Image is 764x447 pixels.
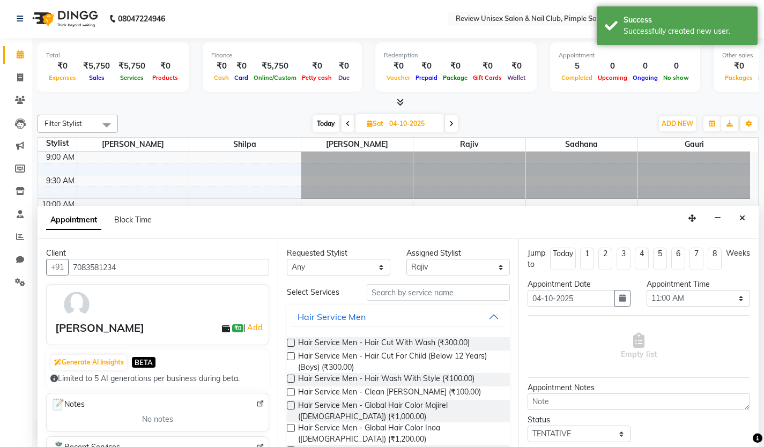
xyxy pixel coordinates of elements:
[38,138,77,149] div: Stylist
[638,138,750,151] span: Gauri
[630,60,661,72] div: 0
[86,74,107,81] span: Sales
[661,74,692,81] span: No show
[662,120,693,128] span: ADD NEW
[298,351,501,373] span: Hair Service Men - Hair Cut For Child (Below 12 Years) (Boys) (₹300.00)
[291,307,505,326] button: Hair Service Men
[598,248,612,270] li: 2
[298,422,501,445] span: Hair Service Men - Global Hair Color Inoa ([DEMOGRAPHIC_DATA]) (₹1,200.00)
[298,310,366,323] div: Hair Service Men
[735,210,750,227] button: Close
[559,51,692,60] div: Appointment
[595,60,630,72] div: 0
[50,373,265,384] div: Limited to 5 AI generations per business during beta.
[635,248,649,270] li: 4
[55,320,144,336] div: [PERSON_NAME]
[406,248,510,259] div: Assigned Stylist
[114,60,150,72] div: ₹5,750
[46,51,181,60] div: Total
[51,398,85,412] span: Notes
[726,248,750,259] div: Weeks
[299,60,335,72] div: ₹0
[46,259,69,275] button: +91
[722,60,755,72] div: ₹0
[150,74,181,81] span: Products
[624,14,750,26] div: Success
[46,248,269,259] div: Client
[232,324,243,333] span: ₹0
[299,74,335,81] span: Petty cash
[722,74,755,81] span: Packages
[526,138,637,151] span: Sadhana
[251,60,299,72] div: ₹5,750
[559,60,595,72] div: 5
[77,138,189,151] span: [PERSON_NAME]
[117,74,146,81] span: Services
[114,215,152,225] span: Block Time
[232,74,251,81] span: Card
[46,211,101,230] span: Appointment
[150,60,181,72] div: ₹0
[413,60,440,72] div: ₹0
[505,74,528,81] span: Wallet
[40,199,77,210] div: 10:00 AM
[659,116,696,131] button: ADD NEW
[528,414,631,426] div: Status
[44,175,77,187] div: 9:30 AM
[528,382,750,393] div: Appointment Notes
[132,357,155,367] span: BETA
[298,386,481,400] span: Hair Service Men - Clean [PERSON_NAME] (₹100.00)
[251,74,299,81] span: Online/Custom
[44,152,77,163] div: 9:00 AM
[528,290,615,307] input: yyyy-mm-dd
[44,119,82,128] span: Filter Stylist
[142,414,173,425] span: No notes
[624,26,750,37] div: Successfully created new user.
[384,60,413,72] div: ₹0
[647,279,750,290] div: Appointment Time
[367,284,510,301] input: Search by service name
[384,51,528,60] div: Redemption
[243,321,264,334] span: |
[46,74,79,81] span: Expenses
[413,138,525,151] span: Rajiv
[630,74,661,81] span: Ongoing
[27,4,101,34] img: logo
[470,74,505,81] span: Gift Cards
[79,60,114,72] div: ₹5,750
[413,74,440,81] span: Prepaid
[313,115,339,132] span: Today
[559,74,595,81] span: Completed
[528,248,546,270] div: Jump to
[298,373,474,386] span: Hair Service Men - Hair Wash With Style (₹100.00)
[580,248,594,270] li: 1
[61,289,92,320] img: avatar
[232,60,251,72] div: ₹0
[211,60,232,72] div: ₹0
[440,60,470,72] div: ₹0
[653,248,667,270] li: 5
[528,279,631,290] div: Appointment Date
[617,248,631,270] li: 3
[287,248,390,259] div: Requested Stylist
[661,60,692,72] div: 0
[298,400,501,422] span: Hair Service Men - Global Hair Color Majirel ([DEMOGRAPHIC_DATA]) (₹1,000.00)
[279,287,358,298] div: Select Services
[68,259,269,275] input: Search by Name/Mobile/Email/Code
[384,74,413,81] span: Voucher
[440,74,470,81] span: Package
[621,333,657,360] span: Empty list
[118,4,165,34] b: 08047224946
[211,51,353,60] div: Finance
[189,138,301,151] span: Shilpa
[595,74,630,81] span: Upcoming
[51,355,127,370] button: Generate AI Insights
[211,74,232,81] span: Cash
[336,74,352,81] span: Due
[553,248,573,259] div: Today
[386,116,440,132] input: 2025-10-04
[689,248,703,270] li: 7
[671,248,685,270] li: 6
[708,248,722,270] li: 8
[335,60,353,72] div: ₹0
